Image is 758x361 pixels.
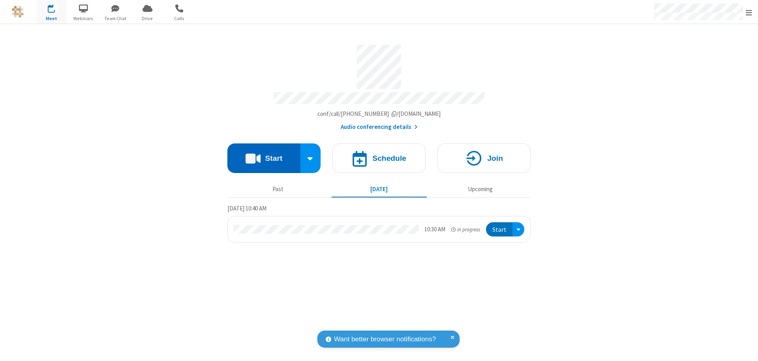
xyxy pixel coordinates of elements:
[227,143,300,173] button: Start
[69,15,98,22] span: Webinars
[227,205,266,212] span: [DATE] 10:40 AM
[53,4,58,10] div: 1
[433,182,528,197] button: Upcoming
[738,341,752,355] iframe: Chat
[437,143,531,173] button: Join
[332,143,426,173] button: Schedule
[372,154,406,162] h4: Schedule
[512,222,524,237] div: Open menu
[37,15,66,22] span: Meet
[231,182,326,197] button: Past
[332,182,427,197] button: [DATE]
[165,15,194,22] span: Calls
[341,123,418,132] button: Audio conferencing details
[265,154,282,162] h4: Start
[12,6,24,18] img: QA Selenium DO NOT DELETE OR CHANGE
[487,154,503,162] h4: Join
[133,15,162,22] span: Drive
[300,143,321,173] div: Start conference options
[317,110,441,119] button: Copy my meeting room linkCopy my meeting room link
[486,222,512,237] button: Start
[424,225,445,234] div: 10:30 AM
[227,204,531,243] section: Today's Meetings
[451,226,480,233] em: in progress
[317,110,441,117] span: Copy my meeting room link
[101,15,130,22] span: Team Chat
[227,39,531,132] section: Account details
[334,334,436,344] span: Want better browser notifications?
